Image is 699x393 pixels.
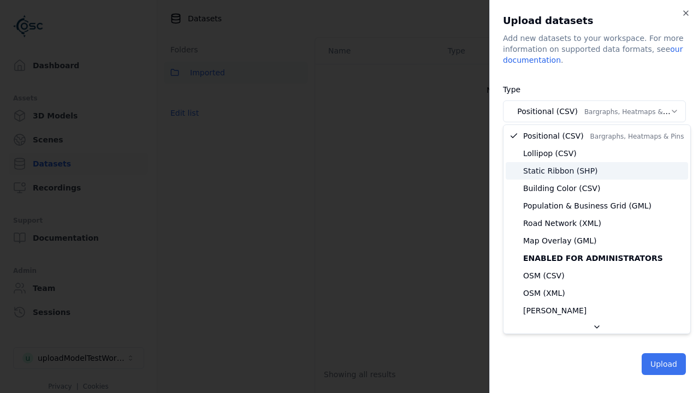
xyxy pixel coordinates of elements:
[523,288,565,299] span: OSM (XML)
[523,305,587,316] span: [PERSON_NAME]
[523,183,600,194] span: Building Color (CSV)
[506,249,688,267] div: Enabled for administrators
[523,148,577,159] span: Lollipop (CSV)
[523,130,684,141] span: Positional (CSV)
[523,200,651,211] span: Population & Business Grid (GML)
[523,165,598,176] span: Static Ribbon (SHP)
[523,218,601,229] span: Road Network (XML)
[590,133,684,140] span: Bargraphs, Heatmaps & Pins
[523,235,597,246] span: Map Overlay (GML)
[523,270,565,281] span: OSM (CSV)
